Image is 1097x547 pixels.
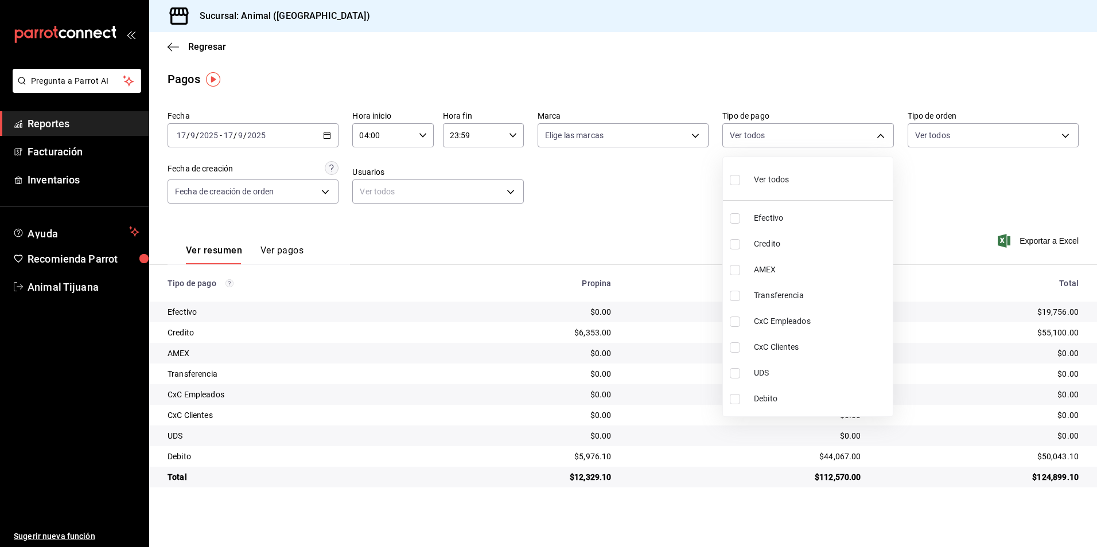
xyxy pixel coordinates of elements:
span: UDS [754,367,888,379]
span: Transferencia [754,290,888,302]
span: Efectivo [754,212,888,224]
span: CxC Clientes [754,341,888,353]
span: Credito [754,238,888,250]
span: Debito [754,393,888,405]
span: CxC Empleados [754,315,888,327]
span: Ver todos [754,174,789,186]
img: Tooltip marker [206,72,220,87]
span: AMEX [754,264,888,276]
